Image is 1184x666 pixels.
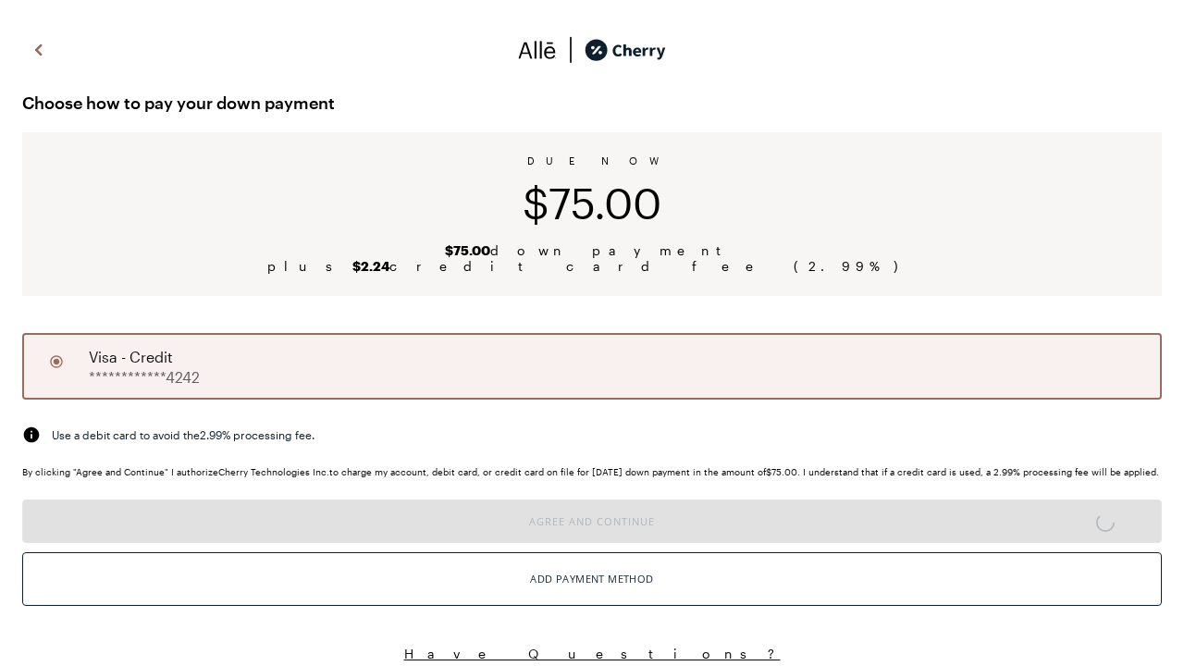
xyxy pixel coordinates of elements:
[445,242,490,258] b: $75.00
[89,346,173,368] span: visa - credit
[22,552,1162,606] button: Add Payment Method
[518,36,557,64] img: svg%3e
[52,426,314,443] span: Use a debit card to avoid the 2.99 % processing fee.
[267,258,917,274] span: plus credit card fee ( 2.99 %)
[22,425,41,444] img: svg%3e
[22,499,1162,543] button: Agree and Continue
[523,178,661,228] span: $75.00
[527,154,658,166] span: DUE NOW
[28,36,50,64] img: svg%3e
[22,466,1162,477] div: By clicking "Agree and Continue" I authorize Cherry Technologies Inc. to charge my account, debit...
[352,258,389,274] b: $2.24
[22,645,1162,662] button: Have Questions?
[585,36,666,64] img: cherry_black_logo-DrOE_MJI.svg
[22,88,1162,117] span: Choose how to pay your down payment
[445,242,740,258] span: down payment
[557,36,585,64] img: svg%3e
